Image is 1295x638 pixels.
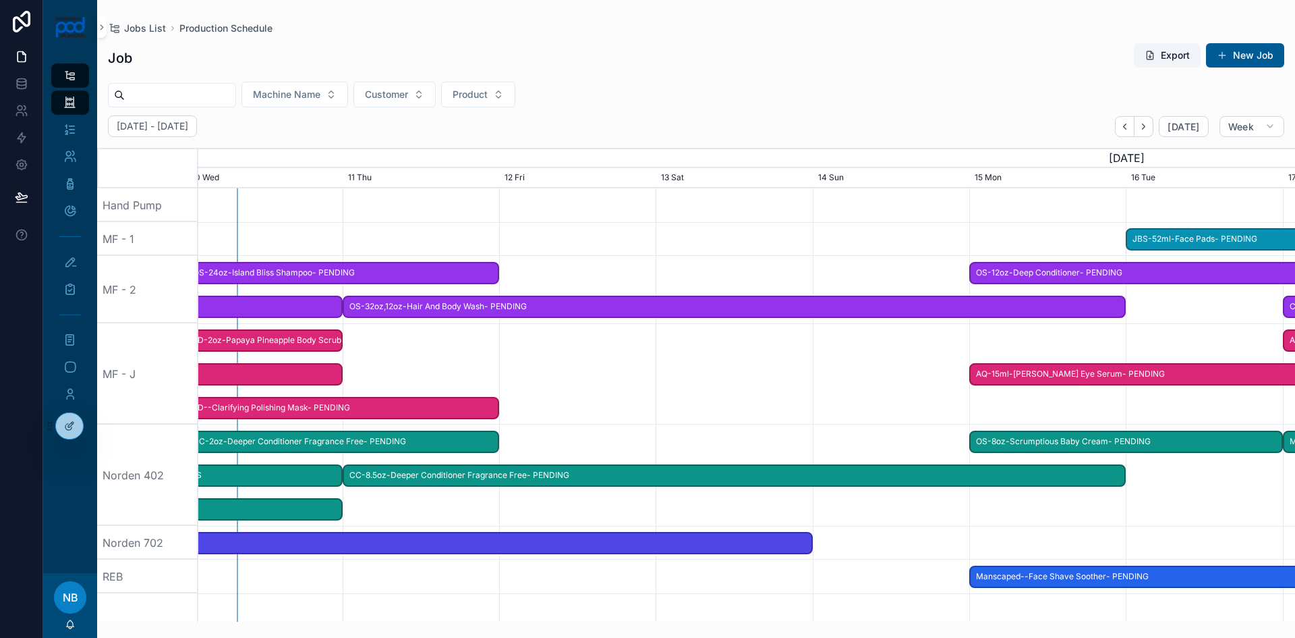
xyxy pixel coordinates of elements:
[441,82,515,107] button: Select Button
[97,188,198,222] div: Hand Pump
[1219,116,1284,138] button: Week
[97,560,198,593] div: REB
[656,168,812,188] div: 13 Sat
[1126,168,1282,188] div: 16 Tue
[344,296,1124,318] span: OS-32oz,12oz-Hair And Body Wash- PENDING
[117,119,188,133] h2: [DATE] - [DATE]
[188,397,498,419] span: ED--Clarifying Polishing Mask- PENDING
[188,262,498,284] span: OS-24oz-Island Bliss Shampoo- PENDING
[1206,43,1284,68] button: New Job
[813,168,969,188] div: 14 Sun
[969,168,1126,188] div: 15 Mon
[1228,121,1254,133] span: Week
[1168,121,1199,133] span: [DATE]
[344,464,1124,487] span: CC-8.5oz-Deeper Conditioner Fragrance Free- PENDING
[179,22,272,35] a: Production Schedule
[1159,116,1208,138] button: [DATE]
[353,82,436,107] button: Select Button
[43,54,97,424] div: scrollable content
[186,431,500,453] div: CC-2oz-Deeper Conditioner Fragrance Free- PENDING
[186,329,343,352] div: ED-2oz-Papaya Pineapple Body Scrub- PENDING
[453,88,488,101] span: Product
[365,88,408,101] span: Customer
[188,431,498,453] span: CC-2oz-Deeper Conditioner Fragrance Free- PENDING
[253,88,320,101] span: Machine Name
[241,82,348,107] button: Select Button
[97,425,198,526] div: Norden 402
[186,168,343,188] div: 10 Wed
[97,323,198,425] div: MF - J
[188,329,341,352] span: ED-2oz-Papaya Pineapple Body Scrub- PENDING
[969,431,1283,453] div: OS-8oz-Scrumptious Baby Cream- PENDING
[343,464,1126,487] div: CC-8.5oz-Deeper Conditioner Fragrance Free- PENDING
[343,296,1126,318] div: OS-32oz,12oz-Hair And Body Wash- PENDING
[124,22,166,35] span: Jobs List
[97,256,198,323] div: MF - 2
[1134,43,1201,68] button: Export
[63,589,78,606] span: NB
[343,168,499,188] div: 11 Thu
[971,431,1282,453] span: OS-8oz-Scrumptious Baby Cream- PENDING
[108,49,132,68] h1: Job
[55,16,86,38] img: App logo
[97,222,198,256] div: MF - 1
[108,22,166,35] a: Jobs List
[186,397,500,419] div: ED--Clarifying Polishing Mask- PENDING
[97,526,198,560] div: Norden 702
[186,262,500,284] div: OS-24oz-Island Bliss Shampoo- PENDING
[499,168,656,188] div: 12 Fri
